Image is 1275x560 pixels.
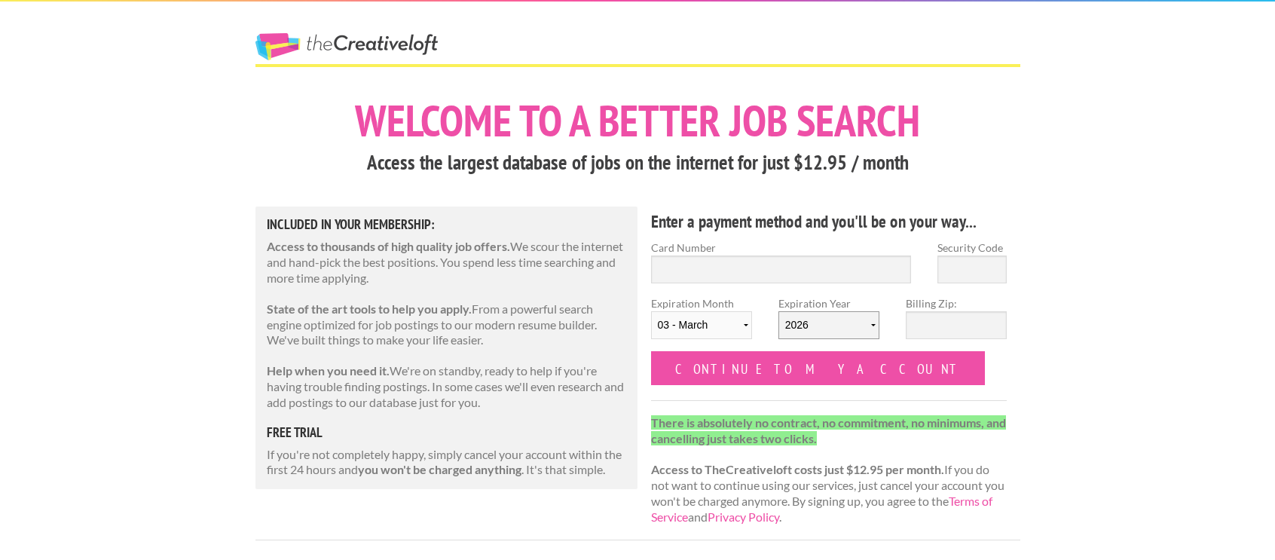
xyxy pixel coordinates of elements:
strong: There is absolutely no contract, no commitment, no minimums, and cancelling just takes two clicks. [651,415,1006,445]
h4: Enter a payment method and you'll be on your way... [651,210,1007,234]
p: From a powerful search engine optimized for job postings to our modern resume builder. We've buil... [267,301,627,348]
p: We're on standby, ready to help if you're having trouble finding postings. In some cases we'll ev... [267,363,627,410]
label: Security Code [937,240,1007,256]
label: Expiration Year [778,295,879,351]
label: Card Number [651,240,912,256]
p: If you're not completely happy, simply cancel your account within the first 24 hours and . It's t... [267,447,627,479]
h5: free trial [267,426,627,439]
input: Continue to my account [651,351,986,385]
label: Billing Zip: [906,295,1007,311]
label: Expiration Month [651,295,752,351]
h3: Access the largest database of jobs on the internet for just $12.95 / month [255,148,1020,177]
a: Privacy Policy [708,510,779,524]
select: Expiration Month [651,311,752,339]
p: We scour the internet and hand-pick the best positions. You spend less time searching and more ti... [267,239,627,286]
select: Expiration Year [778,311,879,339]
strong: State of the art tools to help you apply. [267,301,472,316]
h1: Welcome to a better job search [255,99,1020,142]
p: If you do not want to continue using our services, just cancel your account you won't be charged ... [651,415,1007,525]
a: Terms of Service [651,494,992,524]
a: The Creative Loft [255,33,438,60]
strong: you won't be charged anything [358,462,521,476]
strong: Access to TheCreativeloft costs just $12.95 per month. [651,462,944,476]
strong: Access to thousands of high quality job offers. [267,239,510,253]
strong: Help when you need it. [267,363,390,378]
h5: Included in Your Membership: [267,218,627,231]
